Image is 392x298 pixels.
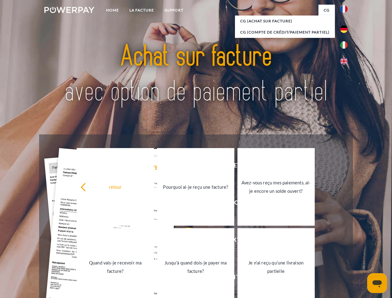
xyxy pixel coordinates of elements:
img: de [340,25,348,33]
div: Pourquoi ai-je reçu une facture? [161,183,231,191]
div: Je n'ai reçu qu'une livraison partielle [241,259,311,275]
iframe: Bouton de lancement de la fenêtre de messagerie [367,273,387,293]
a: CG (Compte de crédit/paiement partiel) [235,27,335,38]
img: fr [340,5,348,13]
a: Home [101,5,124,16]
img: title-powerpay_fr.svg [59,30,333,119]
div: Quand vais-je recevoir ma facture? [80,259,150,275]
div: Avez-vous reçu mes paiements, ai-je encore un solde ouvert? [241,178,311,195]
img: en [340,57,348,65]
a: Support [159,5,189,16]
div: retour [80,183,150,191]
img: logo-powerpay-white.svg [44,7,94,13]
a: CG (achat sur facture) [235,16,335,27]
a: CG [318,5,335,16]
img: it [340,41,348,49]
a: LA FACTURE [124,5,159,16]
a: Avez-vous reçu mes paiements, ai-je encore un solde ouvert? [237,148,315,226]
div: Jusqu'à quand dois-je payer ma facture? [161,259,231,275]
